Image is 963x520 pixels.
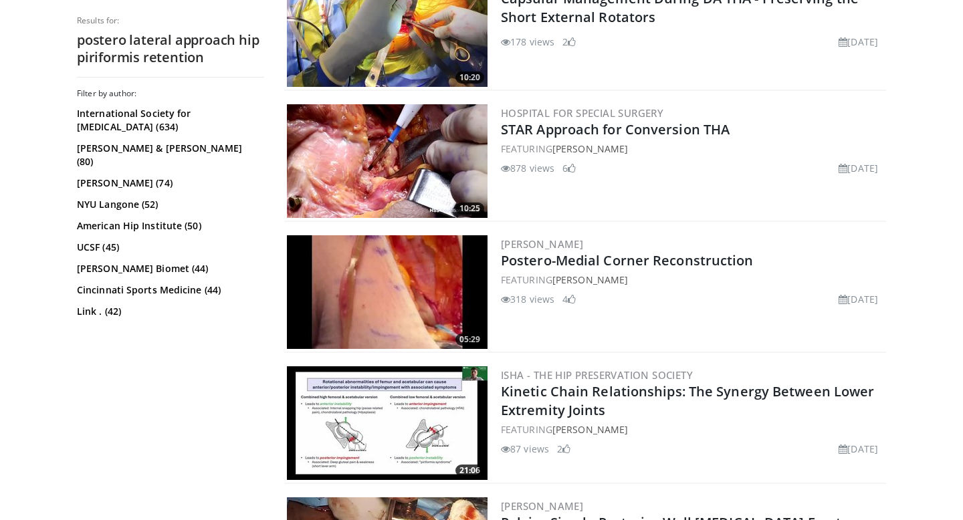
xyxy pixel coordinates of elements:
[455,72,484,84] span: 10:20
[501,368,693,382] a: ISHA - The Hip Preservation Society
[77,15,264,26] p: Results for:
[77,88,264,99] h3: Filter by author:
[562,35,576,49] li: 2
[287,104,488,218] a: 10:25
[501,237,583,251] a: [PERSON_NAME]
[501,382,874,419] a: Kinetic Chain Relationships: The Synergy Between Lower Extremity Joints
[77,31,264,66] h2: postero lateral approach hip piriformis retention
[77,283,261,297] a: Cincinnati Sports Medicine (44)
[839,35,878,49] li: [DATE]
[287,104,488,218] img: e4573f83-0719-476b-9964-9a431345ec19.300x170_q85_crop-smart_upscale.jpg
[839,161,878,175] li: [DATE]
[839,292,878,306] li: [DATE]
[287,366,488,480] a: 21:06
[501,251,754,269] a: Postero-Medial Corner Reconstruction
[77,262,261,275] a: [PERSON_NAME] Biomet (44)
[77,107,261,134] a: International Society for [MEDICAL_DATA] (634)
[552,423,628,436] a: [PERSON_NAME]
[562,292,576,306] li: 4
[562,161,576,175] li: 6
[501,422,883,436] div: FEATURING
[501,106,663,120] a: Hospital for Special Surgery
[77,219,261,233] a: American Hip Institute (50)
[501,292,554,306] li: 318 views
[501,142,883,156] div: FEATURING
[455,334,484,346] span: 05:29
[552,273,628,286] a: [PERSON_NAME]
[287,235,488,349] a: 05:29
[501,35,554,49] li: 178 views
[455,203,484,215] span: 10:25
[501,161,554,175] li: 878 views
[501,120,730,138] a: STAR Approach for Conversion THA
[77,176,261,190] a: [PERSON_NAME] (74)
[77,142,261,168] a: [PERSON_NAME] & [PERSON_NAME] (80)
[557,442,570,456] li: 2
[287,366,488,480] img: 32a4bfa3-d390-487e-829c-9985ff2db92b.300x170_q85_crop-smart_upscale.jpg
[552,142,628,155] a: [PERSON_NAME]
[839,442,878,456] li: [DATE]
[455,465,484,477] span: 21:06
[501,442,549,456] li: 87 views
[501,499,583,513] a: [PERSON_NAME]
[77,198,261,211] a: NYU Langone (52)
[77,241,261,254] a: UCSF (45)
[77,305,261,318] a: Link . (42)
[501,273,883,287] div: FEATURING
[287,235,488,349] img: b82e8248-ae3c-468f-a9b0-6dbf1d8dd5b4.300x170_q85_crop-smart_upscale.jpg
